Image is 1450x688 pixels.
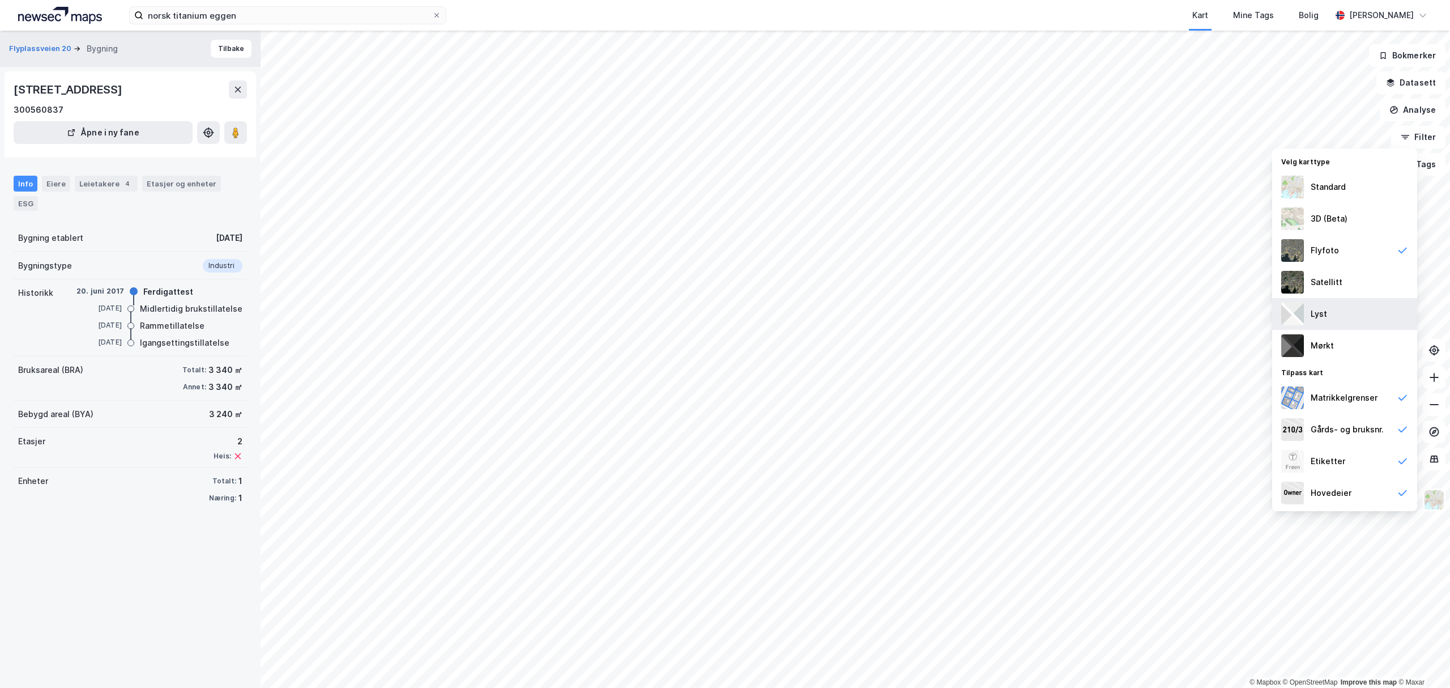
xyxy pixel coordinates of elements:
[14,196,38,211] div: ESG
[14,176,37,192] div: Info
[143,7,432,24] input: Søk på adresse, matrikkel, gårdeiere, leietakere eller personer
[18,363,83,377] div: Bruksareal (BRA)
[1349,9,1414,22] div: [PERSON_NAME]
[214,452,231,461] div: Heis:
[18,231,83,245] div: Bygning etablert
[1233,9,1274,22] div: Mine Tags
[1281,207,1304,230] img: Z
[140,336,229,350] div: Igangsettingstillatelse
[1281,239,1304,262] img: Z
[1311,180,1346,194] div: Standard
[182,366,206,375] div: Totalt:
[122,178,133,189] div: 4
[1281,418,1304,441] img: cadastreKeys.547ab17ec502f5a4ef2b.jpeg
[18,435,45,448] div: Etasjer
[1376,71,1445,94] button: Datasett
[1369,44,1445,67] button: Bokmerker
[147,179,216,189] div: Etasjer og enheter
[238,491,242,505] div: 1
[14,80,125,99] div: [STREET_ADDRESS]
[18,286,53,300] div: Historikk
[212,477,236,486] div: Totalt:
[14,121,193,144] button: Åpne i ny fane
[14,103,63,117] div: 300560837
[1281,482,1304,504] img: majorOwner.b5e170eddb5c04bfeeff.jpeg
[1281,450,1304,473] img: Z
[18,7,102,24] img: logo.a4113a55bc3d86da70a041830d287a7e.svg
[1281,334,1304,357] img: nCdM7BzjoCAAAAAElFTkSuQmCC
[208,363,242,377] div: 3 340 ㎡
[1249,678,1281,686] a: Mapbox
[75,176,138,192] div: Leietakere
[211,40,251,58] button: Tilbake
[1311,391,1377,405] div: Matrikkelgrenser
[1311,244,1339,257] div: Flyfoto
[1281,303,1304,325] img: luj3wr1y2y3+OchiMxRmMxRlscgabnMEmZ7DJGWxyBpucwSZnsMkZbHIGm5zBJmewyRlscgabnMEmZ7DJGWxyBpucwSZnsMkZ...
[208,380,242,394] div: 3 340 ㎡
[1281,176,1304,198] img: Z
[76,303,122,313] div: [DATE]
[1380,99,1445,121] button: Analyse
[18,259,72,273] div: Bygningstype
[1272,151,1417,171] div: Velg karttype
[1423,489,1445,511] img: Z
[76,286,125,296] div: 20. juni 2017
[1391,126,1445,148] button: Filter
[1311,423,1384,436] div: Gårds- og bruksnr.
[140,319,204,333] div: Rammetillatelse
[214,435,242,448] div: 2
[1311,212,1347,226] div: 3D (Beta)
[18,407,93,421] div: Bebygd areal (BYA)
[18,474,48,488] div: Enheter
[1393,153,1445,176] button: Tags
[143,285,193,299] div: Ferdigattest
[209,407,242,421] div: 3 240 ㎡
[1311,307,1327,321] div: Lyst
[1341,678,1397,686] a: Improve this map
[1192,9,1208,22] div: Kart
[216,231,242,245] div: [DATE]
[1283,678,1338,686] a: OpenStreetMap
[1281,271,1304,294] img: 9k=
[76,337,122,347] div: [DATE]
[1393,634,1450,688] iframe: Chat Widget
[1311,339,1334,353] div: Mørkt
[87,42,118,56] div: Bygning
[1281,387,1304,409] img: cadastreBorders.cfe08de4b5ddd52a10de.jpeg
[238,474,242,488] div: 1
[209,494,236,503] div: Næring:
[76,320,122,330] div: [DATE]
[1299,9,1319,22] div: Bolig
[42,176,70,192] div: Eiere
[1311,455,1345,468] div: Etiketter
[183,383,206,392] div: Annet:
[140,302,242,316] div: Midlertidig brukstillatelse
[1311,486,1351,500] div: Hovedeier
[1311,275,1342,289] div: Satellitt
[1272,362,1417,382] div: Tilpass kart
[9,43,74,54] button: Flyplassveien 20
